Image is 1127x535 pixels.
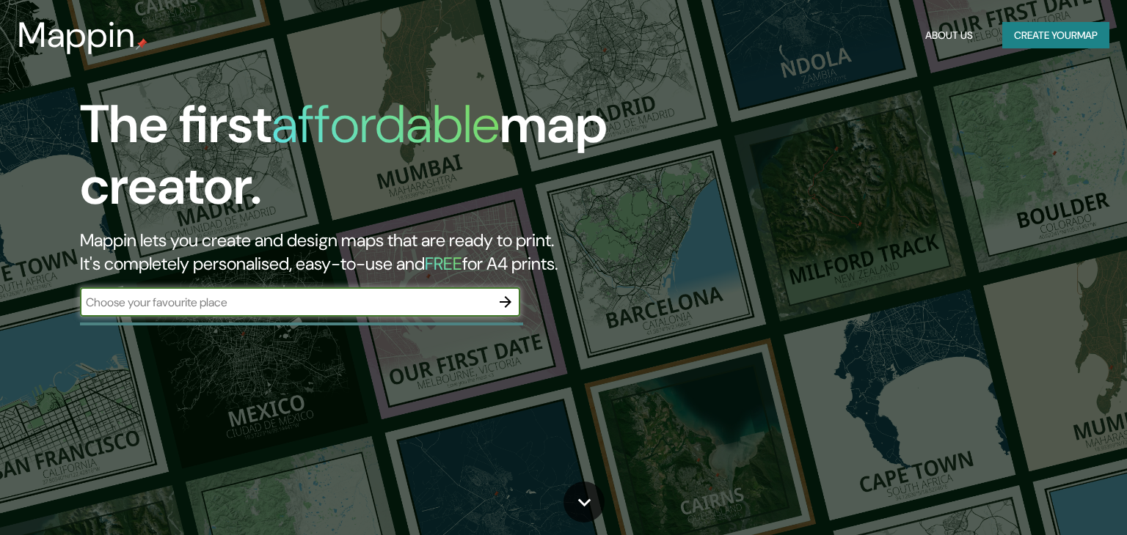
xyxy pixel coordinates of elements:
[919,22,979,49] button: About Us
[425,252,462,275] h5: FREE
[18,15,136,56] h3: Mappin
[80,94,643,229] h1: The first map creator.
[136,38,147,50] img: mappin-pin
[1002,22,1109,49] button: Create yourmap
[80,229,643,276] h2: Mappin lets you create and design maps that are ready to print. It's completely personalised, eas...
[80,294,491,311] input: Choose your favourite place
[271,90,500,158] h1: affordable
